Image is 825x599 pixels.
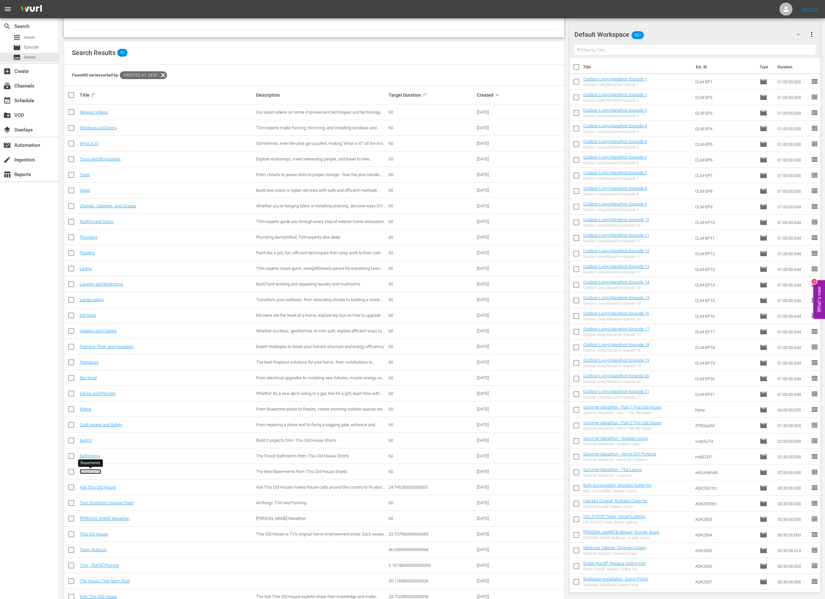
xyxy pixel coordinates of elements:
[80,391,116,396] a: Decks and Porches
[477,203,519,208] div: [DATE]
[775,449,811,465] td: 02:30:00.000
[256,407,385,416] span: From bluestone patios to firepits, create stunning outdoor spaces with expert help.
[583,348,649,353] div: Outdoor Living Marathon Episode 18
[256,125,379,135] span: TOH experts make framing, trimming, and installing windows and doors easy.
[811,93,818,101] span: reorder
[693,105,757,121] td: OLM-EP3
[81,460,100,466] div: Basements
[693,136,757,152] td: OLM-EP5
[389,375,475,380] div: 60
[256,453,349,458] span: The Finest Bathrooms from This Old House Shorts
[13,53,21,61] span: Series
[583,58,692,76] th: Title
[760,328,767,336] span: Episode
[811,374,818,382] span: reorder
[583,155,647,160] a: Outdoor Living Marathon Episode 6
[389,250,475,255] div: 60
[756,58,774,76] th: Type
[811,124,818,132] span: reorder
[80,282,123,286] a: Laundry and Mudrooms
[775,121,811,136] td: 01:00:00.000
[811,218,818,226] span: reorder
[583,395,649,399] div: Outdoor Living Marathon Episode 21
[477,328,519,333] div: [DATE]
[3,97,11,104] span: Schedule
[583,364,649,368] div: Outdoor Living Marathon Episode 19
[583,577,648,581] a: Wallpaper Installation, Sump Pump
[389,141,475,146] div: 60
[583,442,648,446] div: Summer Marathon - Outdoor Living
[693,308,757,324] td: OLM-EP16
[256,297,382,307] span: Transform your outdoors, from relocating shrubs to building a stone wall, with landscaping experts.
[389,453,475,458] div: 60
[631,28,644,42] span: 581
[389,360,475,365] div: 60
[477,125,519,130] div: [DATE]
[811,453,818,460] span: reorder
[389,91,475,99] div: Target Duration
[477,438,519,443] div: [DATE]
[574,25,806,44] div: Default Workspace
[583,311,649,316] a: Outdoor Living Marathon Episode 16
[583,411,661,415] div: Summer Marathon - Part 1 This Old House
[80,203,136,208] a: Shelves, Cabinets, and Closets
[583,139,647,144] a: Outdoor Living Marathon Episode 5
[389,110,475,115] div: 60
[583,389,649,394] a: Outdoor Living Marathon Episode 21
[583,436,648,441] a: Summer Marathon - Outdoor Living
[760,187,767,195] span: Episode
[812,279,817,284] div: 4
[775,246,811,261] td: 01:00:00.634
[811,140,818,148] span: reorder
[477,188,519,193] div: [DATE]
[811,109,818,117] span: reorder
[256,110,381,115] span: Our latest videos on home improvement techniques and technology.
[477,453,519,458] div: [DATE]
[80,91,254,99] div: Title
[80,360,99,365] a: Fireplaces
[80,328,117,333] a: Heating and Cooling
[256,157,372,166] span: Explore workshops, meet interesting people, and travel to new destinations.
[775,340,811,355] td: 01:00:00.634
[811,265,818,273] span: reorder
[693,199,757,215] td: OLM-EP9
[811,406,818,413] span: reorder
[477,297,519,302] div: [DATE]
[389,266,475,271] div: 60
[811,296,818,304] span: reorder
[693,230,757,246] td: OLM-EP11
[389,282,475,286] div: 60
[693,183,757,199] td: OLM-EP8
[760,437,767,445] span: Episode
[3,111,11,119] span: VOD
[389,313,475,318] div: 60
[583,114,647,118] div: Outdoor Living Marathon Episode 3
[477,422,519,427] div: [DATE]
[583,545,646,550] a: Medicine Cabinet, Chimney Crown
[477,157,519,161] div: [DATE]
[760,312,767,320] span: Episode
[583,333,649,337] div: Outdoor Living Marathon Episode 17
[477,344,519,349] div: [DATE]
[693,261,757,277] td: OLM-EP13
[775,105,811,121] td: 01:00:00.000
[583,108,647,113] a: Outdoor Living Marathon Episode 3
[693,121,757,136] td: OLM-EP4
[760,218,767,226] span: Episode
[583,405,661,410] a: Summer Marathon - Part 1 This Old House
[693,293,757,308] td: OLM-EP15
[256,172,382,182] span: From chisels to power drills to proper storage - how the pros handle tools of the trade.
[256,235,341,240] span: Plumbing demystified; TOH experts dive deep.
[811,171,818,179] span: reorder
[80,141,99,146] a: What Is It?
[583,530,659,535] a: [PERSON_NAME] Bulkhead, Granite Stairs
[811,281,818,288] span: reorder
[774,58,813,76] th: Duration
[16,2,47,17] img: ans4CAIJ8jUAAAAAAAAAAAAAAAAAAAAAAAAgQb4GAAAAAAAAAAAAAAAAAAAAAAAAJMjXAAAAAAAAAAAAAAAAAAAAAAAAgAT5G...
[760,453,767,461] span: Episode
[811,156,818,163] span: reorder
[775,74,811,90] td: 01:00:00.000
[477,375,519,380] div: [DATE]
[256,282,361,286] span: Build hard-working and appealing laundry and mudrooms.
[775,215,811,230] td: 01:00:00.634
